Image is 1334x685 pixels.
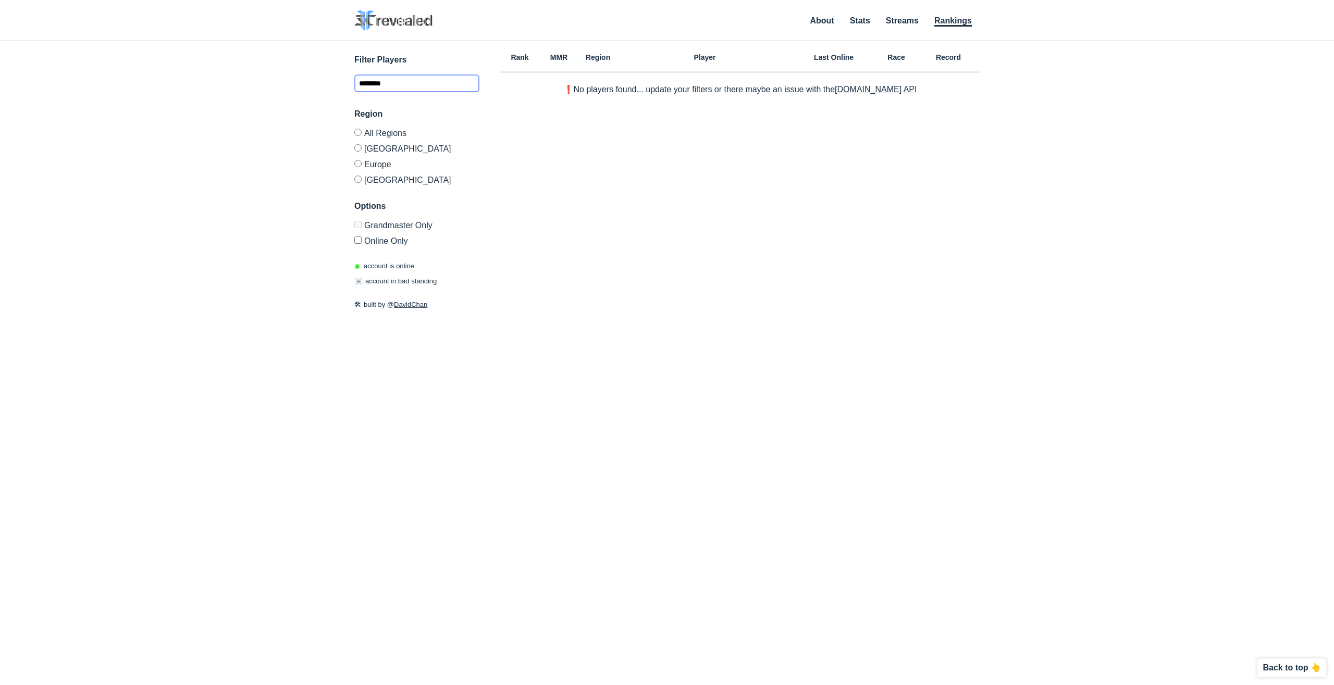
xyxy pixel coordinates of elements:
[354,261,414,271] p: account is online
[934,16,972,27] a: Rankings
[354,160,362,167] input: Europe
[354,232,479,245] label: Only show accounts currently laddering
[792,54,875,61] h6: Last Online
[578,54,617,61] h6: Region
[354,176,362,183] input: [GEOGRAPHIC_DATA]
[563,85,917,94] p: ❗️No players found... update your filters or there maybe an issue with the
[354,54,479,66] h3: Filter Players
[354,156,479,171] label: Europe
[354,108,479,120] h3: Region
[886,16,919,25] a: Streams
[354,236,362,244] input: Online Only
[354,300,479,310] p: built by @
[394,301,427,308] a: DavidChan
[1263,664,1321,672] p: Back to top 👆
[617,54,792,61] h6: Player
[810,16,834,25] a: About
[835,85,917,94] a: [DOMAIN_NAME] API
[354,129,479,140] label: All Regions
[917,54,980,61] h6: Record
[539,54,578,61] h6: MMR
[354,140,479,156] label: [GEOGRAPHIC_DATA]
[354,277,363,285] span: ☠️
[500,54,539,61] h6: Rank
[354,144,362,152] input: [GEOGRAPHIC_DATA]
[354,301,361,308] span: 🛠
[354,276,437,287] p: account in bad standing
[354,200,479,213] h3: Options
[354,221,479,232] label: Only Show accounts currently in Grandmaster
[850,16,870,25] a: Stats
[354,10,433,31] img: SC2 Revealed
[354,129,362,136] input: All Regions
[354,262,360,270] span: ◉
[875,54,917,61] h6: Race
[354,171,479,184] label: [GEOGRAPHIC_DATA]
[354,221,362,228] input: Grandmaster Only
